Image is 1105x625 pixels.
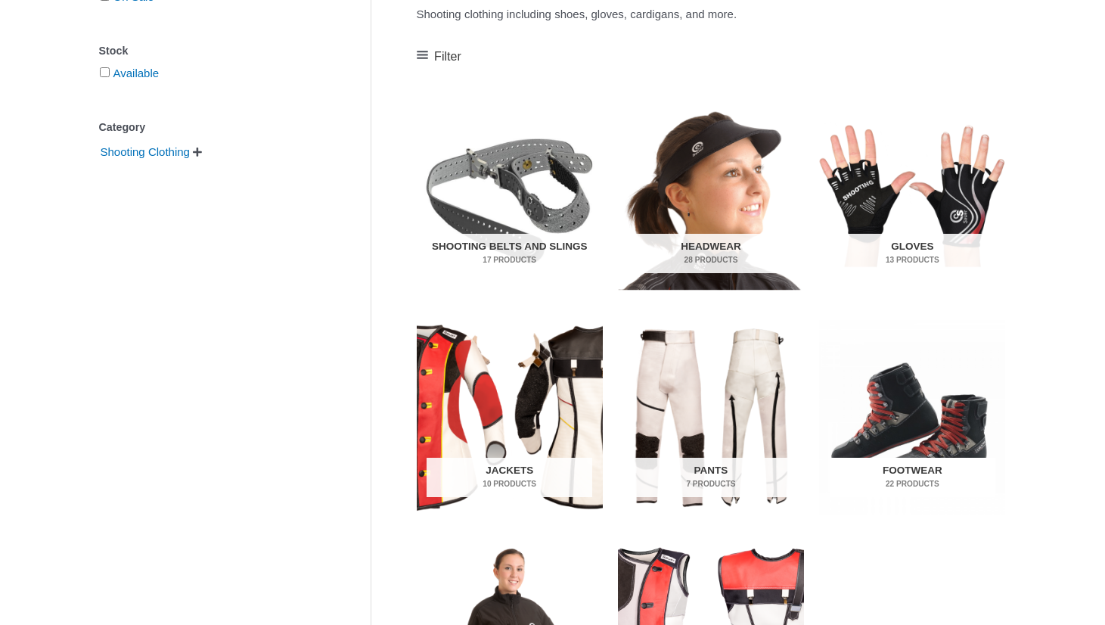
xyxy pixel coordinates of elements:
img: Gloves [819,96,1005,291]
mark: 28 Products [628,254,793,266]
input: Available [100,67,110,77]
div: Category [99,117,325,138]
img: Footwear [819,320,1005,515]
mark: 22 Products [830,478,995,490]
h2: Jackets [427,458,592,497]
a: Visit product category Footwear [819,320,1005,515]
img: Pants [618,320,804,515]
mark: 13 Products [830,254,995,266]
h2: Footwear [830,458,995,497]
mark: 7 Products [628,478,793,490]
a: Visit product category Jackets [417,320,603,515]
a: Available [113,67,160,79]
a: Visit product category Pants [618,320,804,515]
h2: Gloves [830,234,995,273]
h2: Headwear [628,234,793,273]
a: Filter [417,45,461,68]
mark: 17 Products [427,254,592,266]
a: Shooting Clothing [99,145,191,157]
a: Visit product category Shooting Belts and Slings [417,96,603,291]
span: Filter [434,45,461,68]
div: Stock [99,40,325,62]
h2: Shooting Belts and Slings [427,234,592,273]
a: Visit product category Gloves [819,96,1005,291]
a: Visit product category Headwear [618,96,804,291]
p: Shooting clothing including shoes, gloves, cardigans, and more. [417,4,1006,25]
mark: 10 Products [427,478,592,490]
h2: Pants [628,458,793,497]
span: Shooting Clothing [99,139,191,165]
span:  [193,147,202,157]
img: Shooting Belts and Slings [417,96,603,291]
img: Jackets [417,320,603,515]
img: Headwear [618,96,804,291]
